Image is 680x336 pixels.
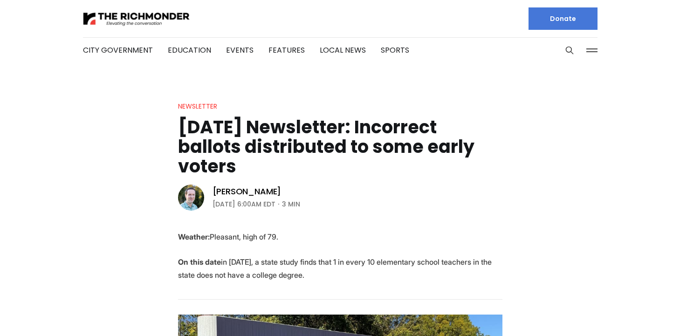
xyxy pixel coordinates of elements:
[178,257,221,267] strong: On this date
[178,185,204,211] img: Michael Phillips
[563,43,577,57] button: Search this site
[178,232,210,241] strong: Weather:
[168,45,211,55] a: Education
[178,117,502,176] h1: [DATE] Newsletter: Incorrect ballots distributed to some early voters
[268,45,305,55] a: Features
[83,11,190,27] img: The Richmonder
[529,7,598,30] a: Donate
[282,199,300,210] span: 3 min
[178,102,217,111] a: Newsletter
[178,230,502,243] p: Pleasant, high of 79.
[381,45,409,55] a: Sports
[226,45,254,55] a: Events
[178,255,502,281] p: in [DATE], a state study finds that 1 in every 10 elementary school teachers in the state does no...
[213,186,282,197] a: [PERSON_NAME]
[83,45,153,55] a: City Government
[213,199,275,210] time: [DATE] 6:00AM EDT
[601,290,680,336] iframe: portal-trigger
[320,45,366,55] a: Local News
